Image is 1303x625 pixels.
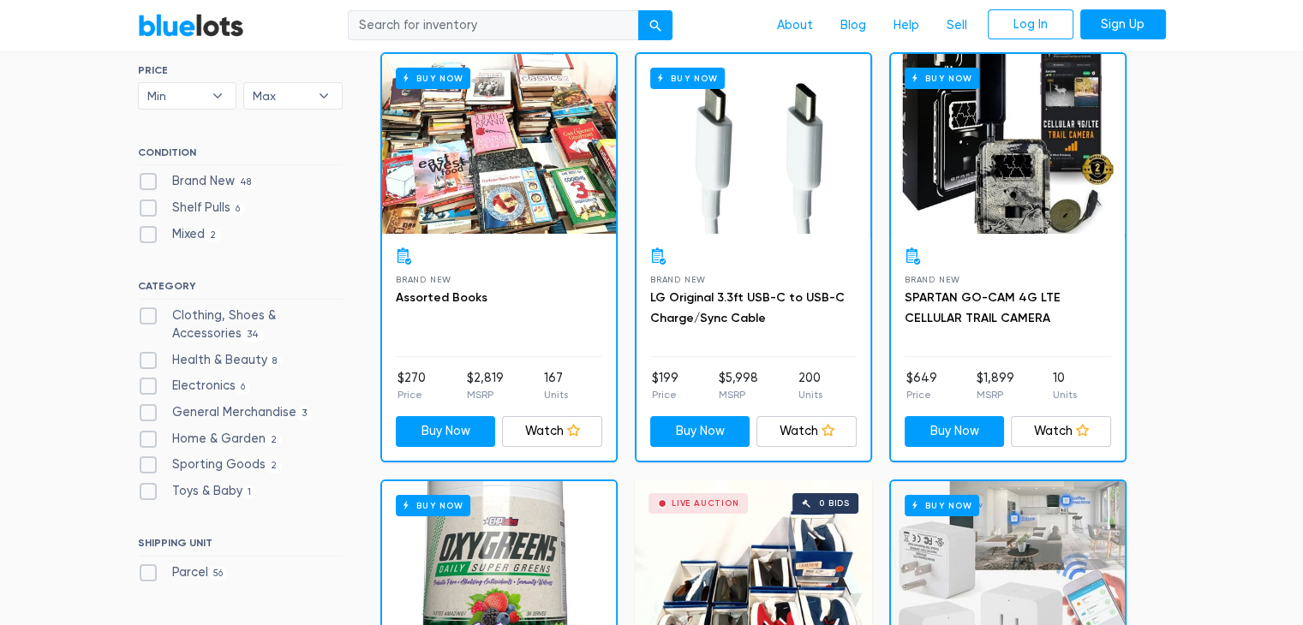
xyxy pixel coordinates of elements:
[138,403,313,422] label: General Merchandise
[382,54,616,234] a: Buy Now
[544,369,568,403] li: 167
[544,387,568,402] p: Units
[396,416,496,447] a: Buy Now
[230,202,246,216] span: 6
[988,9,1073,40] a: Log In
[138,13,244,38] a: BlueLots
[906,387,937,402] p: Price
[138,377,251,396] label: Electronics
[138,225,222,244] label: Mixed
[208,567,229,580] span: 56
[819,499,850,508] div: 0 bids
[756,416,857,447] a: Watch
[763,9,827,42] a: About
[138,64,343,76] h6: PRICE
[396,275,451,284] span: Brand New
[306,83,342,109] b: ▾
[466,387,503,402] p: MSRP
[236,381,251,395] span: 6
[138,563,229,582] label: Parcel
[880,9,933,42] a: Help
[138,146,343,165] h6: CONDITION
[906,369,937,403] li: $649
[138,199,246,217] label: Shelf Pulls
[396,68,470,89] h6: Buy Now
[296,407,313,420] span: 3
[637,54,870,234] a: Buy Now
[1080,9,1166,40] a: Sign Up
[138,280,343,299] h6: CATEGORY
[267,354,283,368] span: 8
[266,433,283,447] span: 2
[147,83,204,109] span: Min
[242,485,257,499] span: 1
[827,9,880,42] a: Blog
[672,499,739,508] div: Live Auction
[719,387,758,402] p: MSRP
[798,387,822,402] p: Units
[905,68,979,89] h6: Buy Now
[650,416,750,447] a: Buy Now
[650,290,845,325] a: LG Original 3.3ft USB-C to USB-C Charge/Sync Cable
[138,482,257,501] label: Toys & Baby
[138,537,343,556] h6: SHIPPING UNIT
[1053,369,1077,403] li: 10
[798,369,822,403] li: 200
[1053,387,1077,402] p: Units
[650,68,725,89] h6: Buy Now
[905,290,1061,325] a: SPARTAN GO-CAM 4G LTE CELLULAR TRAIL CAMERA
[138,430,283,449] label: Home & Garden
[235,176,257,190] span: 48
[1011,416,1111,447] a: Watch
[266,460,283,473] span: 2
[976,369,1013,403] li: $1,899
[397,369,426,403] li: $270
[891,54,1125,234] a: Buy Now
[253,83,309,109] span: Max
[976,387,1013,402] p: MSRP
[905,416,1005,447] a: Buy Now
[348,10,639,41] input: Search for inventory
[719,369,758,403] li: $5,998
[138,172,257,191] label: Brand New
[138,307,343,343] label: Clothing, Shoes & Accessories
[200,83,236,109] b: ▾
[933,9,981,42] a: Sell
[652,369,678,403] li: $199
[905,275,960,284] span: Brand New
[138,351,283,370] label: Health & Beauty
[396,290,487,305] a: Assorted Books
[502,416,602,447] a: Watch
[905,495,979,516] h6: Buy Now
[138,455,283,474] label: Sporting Goods
[396,495,470,516] h6: Buy Now
[650,275,706,284] span: Brand New
[205,229,222,242] span: 2
[466,369,503,403] li: $2,819
[652,387,678,402] p: Price
[242,329,265,342] span: 34
[397,387,426,402] p: Price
